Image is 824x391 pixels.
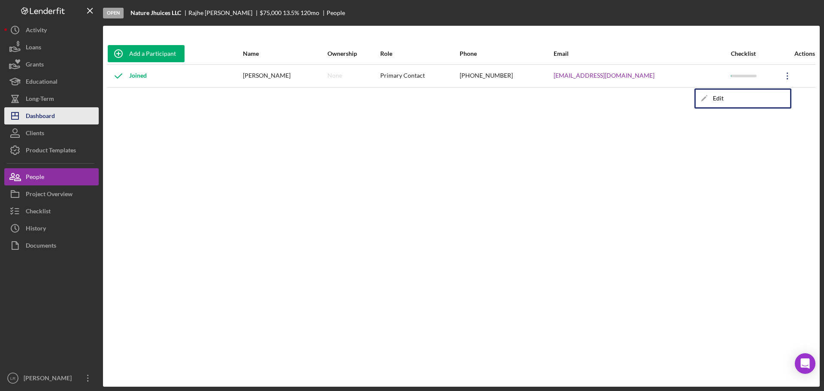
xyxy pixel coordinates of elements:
a: [EMAIL_ADDRESS][DOMAIN_NAME] [554,72,654,79]
div: Grants [26,56,44,75]
span: $75,000 [260,9,282,16]
div: Open Intercom Messenger [795,353,815,374]
button: Educational [4,73,99,90]
text: LR [10,376,15,381]
button: Grants [4,56,99,73]
div: Educational [26,73,58,92]
button: Clients [4,124,99,142]
div: [PERSON_NAME] [21,370,77,389]
div: People [26,168,44,188]
button: History [4,220,99,237]
button: People [4,168,99,185]
b: Nature Jhuices LLC [130,9,181,16]
div: Role [380,50,458,57]
div: Checklist [731,50,776,57]
div: Documents [26,237,56,256]
div: Dashboard [26,107,55,127]
div: 13.5 % [283,9,299,16]
div: None [327,72,342,79]
div: Project Overview [26,185,73,205]
button: Activity [4,21,99,39]
div: Loans [26,39,41,58]
div: Clients [26,124,44,144]
div: Primary Contact [380,65,458,87]
div: Name [243,50,327,57]
div: Joined [108,65,147,87]
button: Dashboard [4,107,99,124]
div: 120 mo [300,9,319,16]
div: Add a Participant [129,45,176,62]
div: People [327,9,345,16]
div: [PERSON_NAME] [243,65,327,87]
button: Loans [4,39,99,56]
div: Rajhe [PERSON_NAME] [188,9,260,16]
div: Checklist [26,203,51,222]
div: Edit [696,90,790,107]
div: [PHONE_NUMBER] [460,65,553,87]
button: Product Templates [4,142,99,159]
button: Checklist [4,203,99,220]
button: Add a Participant [108,45,185,62]
div: Open [103,8,124,18]
div: History [26,220,46,239]
div: Phone [460,50,553,57]
div: Actions [777,50,815,57]
div: Ownership [327,50,380,57]
div: Email [554,50,730,57]
button: Project Overview [4,185,99,203]
button: Long-Term [4,90,99,107]
div: Long-Term [26,90,54,109]
button: LR[PERSON_NAME] [4,370,99,387]
div: Activity [26,21,47,41]
button: Documents [4,237,99,254]
div: Product Templates [26,142,76,161]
